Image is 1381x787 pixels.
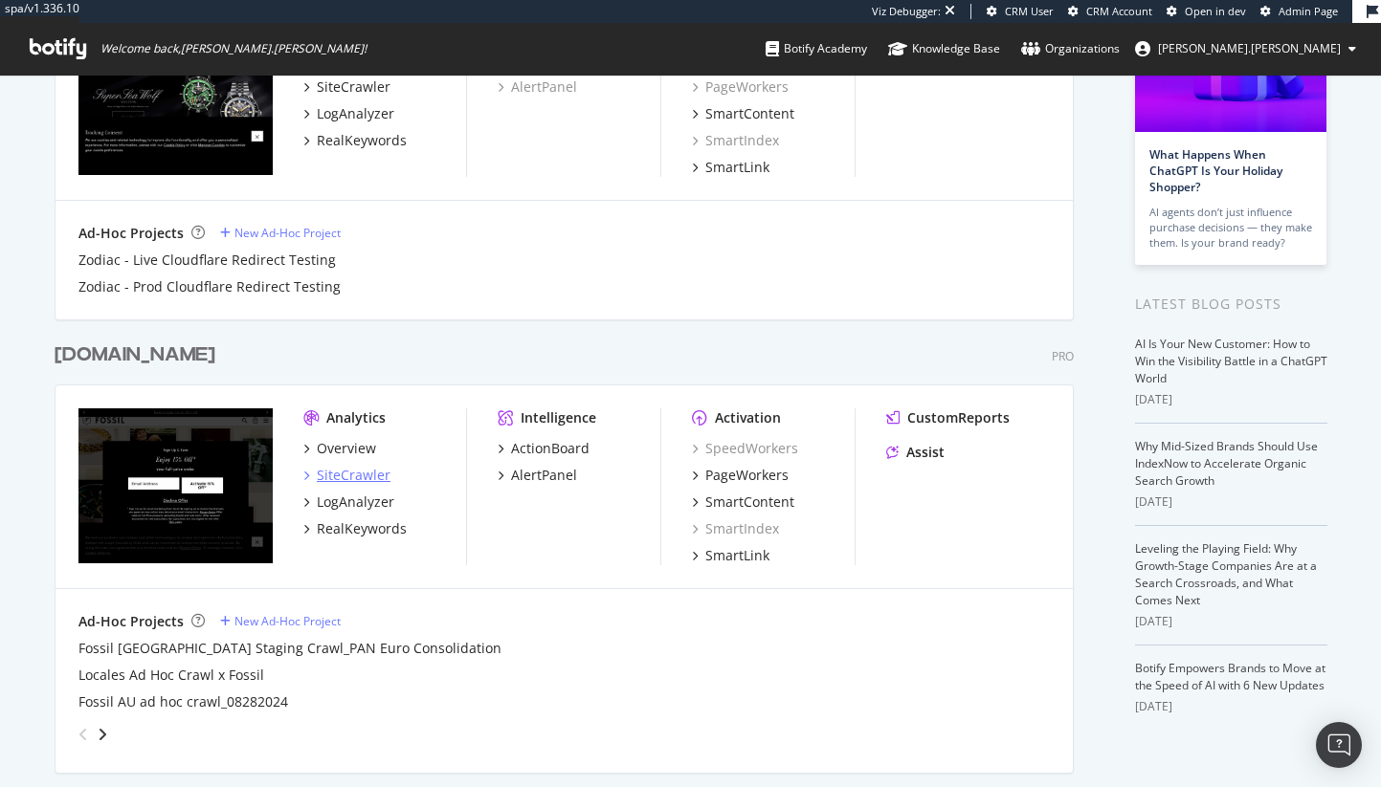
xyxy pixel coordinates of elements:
a: Assist [886,443,945,462]
span: Open in dev [1185,4,1246,18]
a: Admin Page [1260,4,1338,19]
span: Admin Page [1279,4,1338,18]
a: Why Mid-Sized Brands Should Use IndexNow to Accelerate Organic Search Growth [1135,438,1318,489]
a: CustomReports [886,408,1010,427]
a: LogAnalyzer [303,104,394,123]
div: Ad-Hoc Projects [78,224,184,243]
a: SpeedWorkers [692,439,798,458]
div: Knowledge Base [888,39,1000,58]
div: RealKeywords [317,131,407,150]
div: LogAnalyzer [317,104,394,123]
div: CustomReports [907,408,1010,427]
a: Zodiac - Prod Cloudflare Redirect Testing [78,277,341,296]
a: SmartIndex [692,131,779,150]
a: SmartLink [692,546,769,565]
a: Organizations [1021,23,1120,75]
a: AlertPanel [498,77,577,97]
a: Botify Academy [766,23,867,75]
a: New Ad-Hoc Project [220,613,341,629]
a: RealKeywords [303,131,407,150]
div: Ad-Hoc Projects [78,612,184,631]
div: SiteCrawler [317,77,390,97]
div: Analytics [326,408,386,427]
div: Viz Debugger: [872,4,941,19]
div: ActionBoard [511,439,590,458]
div: angle-right [96,725,109,744]
a: AI Is Your New Customer: How to Win the Visibility Battle in a ChatGPT World [1135,336,1327,386]
div: [DATE] [1135,613,1327,630]
div: PageWorkers [705,466,789,485]
div: Activation [715,408,781,427]
a: Botify Empowers Brands to Move at the Speed of AI with 6 New Updates [1135,660,1325,693]
div: AlertPanel [511,466,577,485]
div: SiteCrawler [317,466,390,485]
a: SmartContent [692,492,794,512]
a: SmartIndex [692,519,779,538]
div: Intelligence [521,408,596,427]
a: Leveling the Playing Field: Why Growth-Stage Companies Are at a Search Crossroads, and What Comes... [1135,540,1317,608]
a: PageWorkers [692,77,789,97]
a: Open in dev [1167,4,1246,19]
a: Locales Ad Hoc Crawl x Fossil [78,666,264,685]
a: CRM User [987,4,1054,19]
a: ActionBoard [498,439,590,458]
div: New Ad-Hoc Project [234,225,341,241]
button: [PERSON_NAME].[PERSON_NAME] [1120,33,1371,64]
div: Pro [1052,348,1074,364]
a: [DOMAIN_NAME] [55,341,223,369]
div: AI agents don’t just influence purchase decisions — they make them. Is your brand ready? [1149,205,1312,251]
a: PageWorkers [692,466,789,485]
div: Overview [317,439,376,458]
div: [DATE] [1135,391,1327,408]
a: Overview [303,439,376,458]
div: SmartContent [705,104,794,123]
img: Zodiacwatches.com [78,20,273,175]
div: Latest Blog Posts [1135,294,1327,315]
img: Fossil.com [78,408,273,563]
a: SmartLink [692,158,769,177]
a: Zodiac - Live Cloudflare Redirect Testing [78,251,336,270]
div: RealKeywords [317,519,407,538]
span: Welcome back, [PERSON_NAME].[PERSON_NAME] ! [100,41,367,56]
div: Organizations [1021,39,1120,58]
a: New Ad-Hoc Project [220,225,341,241]
a: SiteCrawler [303,77,390,97]
a: Fossil AU ad hoc crawl_08282024 [78,692,288,711]
span: CRM User [1005,4,1054,18]
a: Knowledge Base [888,23,1000,75]
a: What Happens When ChatGPT Is Your Holiday Shopper? [1149,146,1282,195]
a: SmartContent [692,104,794,123]
a: AlertPanel [498,466,577,485]
a: SiteCrawler [303,466,390,485]
div: [DATE] [1135,698,1327,715]
div: [DATE] [1135,493,1327,511]
span: CRM Account [1086,4,1152,18]
div: LogAnalyzer [317,492,394,512]
div: SmartLink [705,158,769,177]
div: Botify Academy [766,39,867,58]
a: CRM Account [1068,4,1152,19]
div: angle-left [71,719,96,750]
a: LogAnalyzer [303,492,394,512]
div: New Ad-Hoc Project [234,613,341,629]
a: RealKeywords [303,519,407,538]
div: Assist [906,443,945,462]
a: Fossil [GEOGRAPHIC_DATA] Staging Crawl_PAN Euro Consolidation [78,639,501,658]
div: SmartContent [705,492,794,512]
div: [DOMAIN_NAME] [55,341,215,369]
div: Open Intercom Messenger [1316,722,1362,768]
span: jessica.jordan [1158,40,1341,56]
div: SmartLink [705,546,769,565]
